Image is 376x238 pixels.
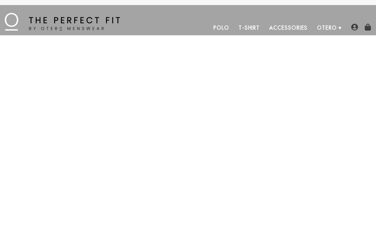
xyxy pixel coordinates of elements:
img: shopping-bag-icon.png [364,24,371,31]
a: Otero [312,20,342,35]
a: Accessories [265,20,312,35]
img: user-account-icon.png [351,24,358,31]
img: The Perfect Fit - by Otero Menswear - Logo [5,13,120,31]
a: T-Shirt [234,20,265,35]
a: Polo [209,20,234,35]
